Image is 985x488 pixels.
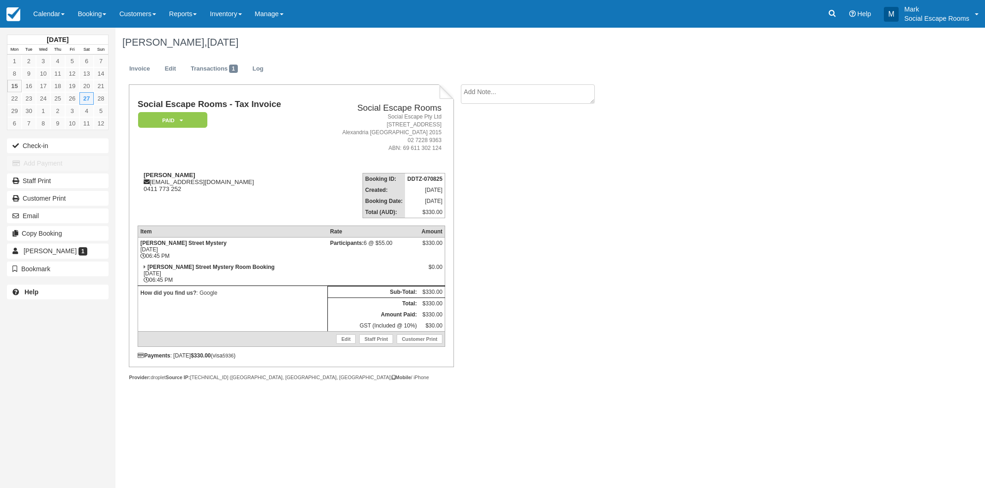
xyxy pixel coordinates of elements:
[405,207,445,218] td: $330.00
[166,375,190,380] strong: Source IP:
[422,240,442,254] div: $330.00
[6,7,20,21] img: checkfront-main-nav-mini-logo.png
[22,80,36,92] a: 16
[36,92,50,105] a: 24
[122,37,847,48] h1: [PERSON_NAME],
[419,226,445,237] th: Amount
[328,226,419,237] th: Rate
[7,156,109,171] button: Add Payment
[7,92,22,105] a: 22
[7,117,22,130] a: 6
[7,105,22,117] a: 29
[138,112,207,128] em: Paid
[47,36,68,43] strong: [DATE]
[397,334,442,344] a: Customer Print
[184,60,245,78] a: Transactions1
[50,105,65,117] a: 2
[405,196,445,207] td: [DATE]
[94,105,108,117] a: 5
[419,320,445,332] td: $30.00
[50,45,65,55] th: Thu
[50,67,65,80] a: 11
[138,100,314,109] h1: Social Escape Rooms - Tax Invoice
[328,298,419,309] th: Total:
[94,117,108,130] a: 12
[363,207,405,218] th: Total (AUD):
[94,45,108,55] th: Sun
[328,320,419,332] td: GST (Included @ 10%)
[158,60,183,78] a: Edit
[122,60,157,78] a: Invoice
[392,375,411,380] strong: Mobile
[407,176,442,182] strong: DDTZ-070825
[7,173,109,188] a: Staff Print
[328,286,419,298] th: Sub-Total:
[328,309,419,320] th: Amount Paid:
[207,36,238,48] span: [DATE]
[65,55,79,67] a: 5
[22,92,36,105] a: 23
[359,334,393,344] a: Staff Print
[50,80,65,92] a: 18
[79,247,87,256] span: 1
[419,309,445,320] td: $330.00
[79,105,94,117] a: 4
[50,92,65,105] a: 25
[79,45,94,55] th: Sat
[7,67,22,80] a: 8
[65,67,79,80] a: 12
[330,240,364,246] strong: Participants
[65,80,79,92] a: 19
[22,55,36,67] a: 2
[318,113,441,153] address: Social Escape Pty Ltd [STREET_ADDRESS] Alexandria [GEOGRAPHIC_DATA] 2015 02 7228 9363 ABN: 69 611...
[79,55,94,67] a: 6
[7,191,109,206] a: Customer Print
[7,55,22,67] a: 1
[318,103,441,113] h2: Social Escape Rooms
[7,45,22,55] th: Mon
[7,80,22,92] a: 15
[229,65,238,73] span: 1
[79,67,94,80] a: 13
[24,288,38,296] b: Help
[223,353,234,358] small: 5936
[129,375,151,380] strong: Provider:
[405,184,445,196] td: [DATE]
[7,226,109,241] button: Copy Booking
[36,45,50,55] th: Wed
[24,247,77,255] span: [PERSON_NAME]
[363,184,405,196] th: Created:
[191,352,211,359] strong: $330.00
[7,208,109,223] button: Email
[246,60,271,78] a: Log
[140,288,325,298] p: : Google
[65,92,79,105] a: 26
[904,5,969,14] p: Mark
[65,117,79,130] a: 10
[7,138,109,153] button: Check-in
[79,80,94,92] a: 20
[79,92,94,105] a: 27
[884,7,899,22] div: M
[36,67,50,80] a: 10
[138,237,327,262] td: [DATE] 06:45 PM
[7,244,109,258] a: [PERSON_NAME] 1
[94,80,108,92] a: 21
[22,105,36,117] a: 30
[140,290,196,296] strong: How did you find us?
[36,55,50,67] a: 3
[419,298,445,309] td: $330.00
[904,14,969,23] p: Social Escape Rooms
[138,112,204,129] a: Paid
[140,240,227,246] strong: [PERSON_NAME] Street Mystery
[50,117,65,130] a: 9
[7,262,109,276] button: Bookmark
[849,11,856,17] i: Help
[138,352,445,359] div: : [DATE] (visa )
[36,80,50,92] a: 17
[22,67,36,80] a: 9
[147,264,274,270] strong: [PERSON_NAME] Street Mystery Room Booking
[50,55,65,67] a: 4
[328,237,419,262] td: 6 @ $55.00
[336,334,356,344] a: Edit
